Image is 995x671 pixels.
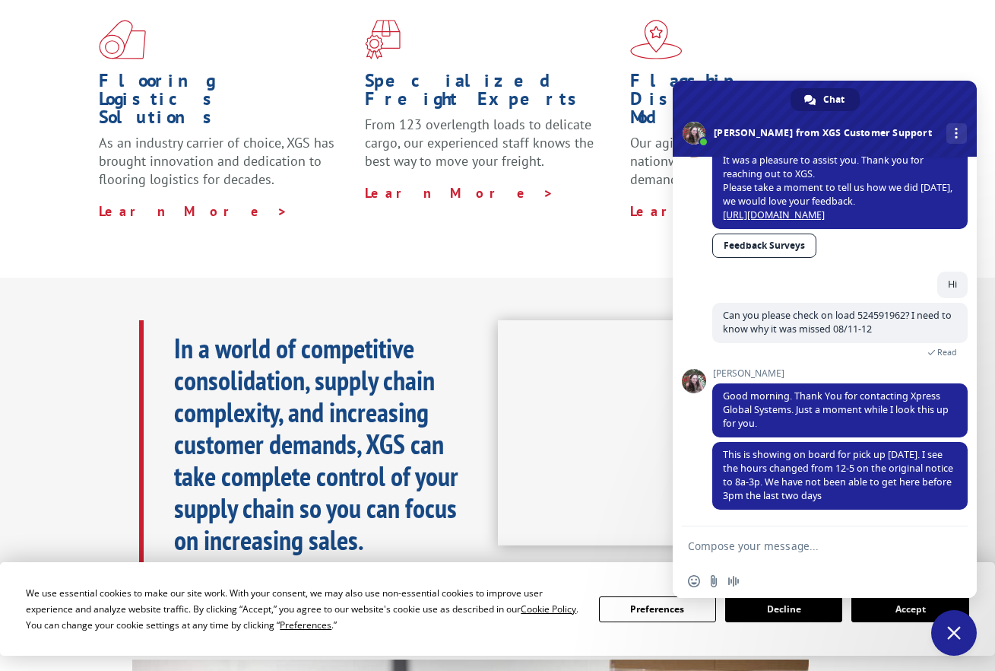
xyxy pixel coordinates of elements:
button: Accept [851,596,968,622]
span: It was a pleasure to assist you. Thank you for reaching out to XGS. Please take a moment to tell ... [723,154,952,221]
div: We use essential cookies to make our site work. With your consent, we may also use non-essential ... [26,585,580,633]
a: [URL][DOMAIN_NAME] [723,208,825,221]
span: Send a file [708,575,720,587]
span: Hi [948,278,957,291]
a: Learn More > [365,184,554,202]
span: This is showing on board for pick up [DATE]. I see the hours changed from 12-5 on the original no... [723,448,953,502]
button: Decline [725,596,842,622]
textarea: Compose your message... [688,526,931,564]
img: xgs-icon-flagship-distribution-model-red [630,20,683,59]
a: Close chat [931,610,977,656]
a: Learn More > [99,202,288,220]
span: Can you please check on load 524591962? I need to know why it was missed 08/11-12 [723,309,952,335]
img: xgs-icon-focused-on-flooring-red [365,20,401,59]
p: From 123 overlength loads to delicate cargo, our experienced staff knows the best way to move you... [365,116,619,183]
span: Cookie Policy [521,603,576,615]
span: Good morning. Thank You for contacting Xpress Global Systems. Just a moment while I look this up ... [723,390,949,430]
h1: Flagship Distribution Model [630,72,885,134]
span: Audio message [727,575,740,587]
span: As an industry carrier of choice, XGS has brought innovation and dedication to flooring logistics... [99,134,334,188]
h1: Flooring Logistics Solutions [99,72,353,134]
span: Preferences [280,619,331,631]
h1: Specialized Freight Experts [365,72,619,116]
a: Learn More > [630,202,819,220]
b: In a world of competitive consolidation, supply chain complexity, and increasing customer demands... [174,330,458,558]
button: Preferences [599,596,716,622]
img: xgs-icon-total-supply-chain-intelligence-red [99,20,146,59]
span: Insert an emoji [688,575,700,587]
a: Feedback Surveys [712,234,816,258]
a: Chat [791,88,860,111]
span: Our agile distribution network gives you nationwide inventory management on demand. [630,134,868,188]
span: Read [937,347,957,358]
span: [PERSON_NAME] [712,368,968,379]
iframe: XGS Logistics Solutions [498,320,899,546]
span: Chat [823,88,844,111]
